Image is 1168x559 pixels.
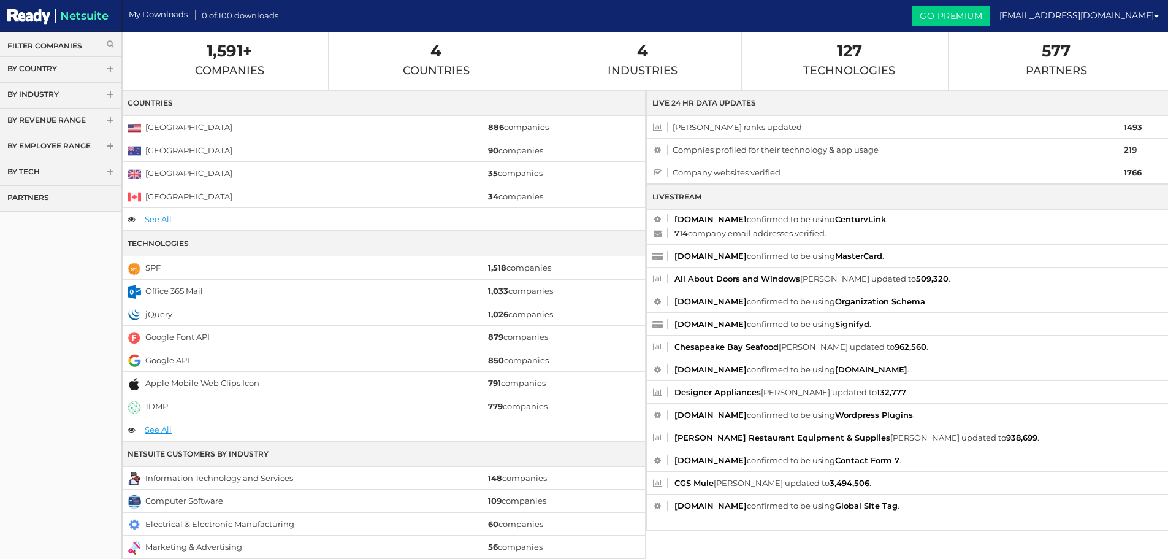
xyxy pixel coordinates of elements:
a: Apple Mobile Web Clips Icon [145,378,259,388]
strong: 1493 [1124,122,1142,132]
a: My Downloads [129,9,188,20]
a: 850companies [488,355,549,365]
a: Information Technology and Services [145,473,293,483]
a: 938,699 [1006,433,1037,442]
a: 4Countries [403,44,470,77]
a: [DOMAIN_NAME] [674,455,747,465]
a: Chesapeake Bay Seafood [674,342,779,352]
img: united-states.png [128,121,141,135]
a: [GEOGRAPHIC_DATA] [145,122,232,132]
span: Company websites verified [652,165,1123,180]
span: 577 [1026,44,1087,58]
a: 509,320 [916,274,949,283]
a: [DOMAIN_NAME] [674,214,747,224]
a: See All [145,214,172,224]
img: spf.png [128,262,141,276]
a: [DOMAIN_NAME] [674,319,747,329]
a: Go Premium [912,6,990,26]
a: 35companies [488,168,543,178]
img: computer-software.png [128,495,141,509]
img: united-kingdom.png [128,168,141,181]
a: Organization Schema [835,296,925,306]
strong: 791 [488,378,501,388]
span: 4 [403,44,470,58]
img: apple-mobile-web-clips-icon.png [128,377,141,391]
a: Designer Appliances [674,387,761,397]
a: Office 365 Mail [145,286,203,296]
img: default-icon.png [128,518,141,531]
a: 1,033companies [488,286,553,296]
strong: 1766 [1124,168,1142,177]
img: Netsuite Ready [7,7,50,26]
a: jQuery [145,309,172,319]
span: 1,591+ [195,44,264,58]
a: Electrical & Electronic Manufacturing [145,519,294,529]
a: 60companies [488,519,543,529]
a: CenturyLink [835,214,886,224]
strong: 850 [488,355,504,365]
a: Contact Form 7 [835,455,899,465]
strong: 714 [674,228,688,238]
a: Wordpress Plugins [835,410,913,420]
a: MasterCard [835,251,882,261]
a: [PERSON_NAME] Restaurant Equipment & Supplies [674,433,890,442]
a: [EMAIL_ADDRESS][DOMAIN_NAME] [999,6,1159,25]
a: 577Partners [1026,44,1087,77]
a: 779companies [488,401,548,411]
a: [DOMAIN_NAME] [674,410,747,420]
span: Netsuite [55,9,109,23]
strong: 1,026 [488,309,508,319]
a: 1DMP [145,401,168,411]
div: Countries [123,90,645,116]
img: canada.png [128,190,141,204]
a: Computer Software [145,496,223,506]
a: [DOMAIN_NAME] [835,364,907,374]
a: [GEOGRAPHIC_DATA] [145,191,232,201]
a: 90companies [488,145,543,155]
img: office-365-mail.png [128,285,141,299]
a: 34companies [488,191,543,201]
strong: 879 [488,332,503,342]
a: 127Technologies [803,44,895,77]
strong: 90 [488,145,498,155]
strong: 779 [488,401,503,411]
span: 4 [608,44,678,58]
span: [PERSON_NAME] ranks updated [652,120,1123,134]
a: Filter Companies [7,40,113,51]
a: 148companies [488,473,547,483]
a: See All [145,425,172,434]
div: Netsuite Customers By Industry [123,441,645,467]
img: google-font-api.png [128,331,141,345]
strong: 1,033 [488,286,508,296]
img: marketing-advertising.png [128,541,141,555]
div: Technologies [123,231,645,256]
strong: 886 [488,122,504,132]
a: 132,777 [877,387,906,397]
strong: 60 [488,519,498,529]
a: 791companies [488,378,546,388]
strong: 1,518 [488,263,506,272]
a: 886companies [488,122,549,132]
span: 0 of 100 downloads [202,7,278,21]
img: information-technology-and-services.png [128,472,141,485]
a: SPF [145,263,161,272]
img: australia.png [128,144,141,158]
a: [GEOGRAPHIC_DATA] [145,145,232,155]
a: 3,494,506 [830,478,869,488]
a: Signifyd [835,319,869,329]
a: Google API [145,355,189,365]
a: 1,591+Companies [195,44,264,77]
strong: 34 [488,191,498,201]
a: 56companies [488,542,543,552]
strong: 148 [488,473,502,483]
a: 4Industries [608,44,678,77]
a: 962,560 [895,342,926,352]
img: google-api.png [128,354,141,368]
img: 1dmp.png [128,401,141,414]
a: [DOMAIN_NAME] [674,501,747,511]
a: [DOMAIN_NAME] [674,296,747,306]
img: jquery.png [128,308,141,322]
a: [DOMAIN_NAME] [674,364,747,374]
a: 1,026companies [488,309,553,319]
a: 1,518companies [488,263,551,272]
